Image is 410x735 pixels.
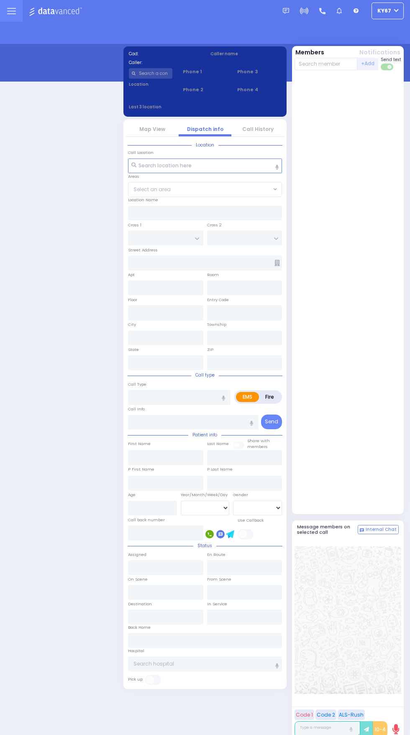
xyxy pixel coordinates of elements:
[187,125,223,133] a: Dispatch info
[128,406,145,412] label: Call Info
[139,125,165,133] a: Map View
[261,415,282,429] button: Send
[377,7,391,15] span: KY67
[128,576,148,582] label: On Scene
[128,492,136,498] label: Age
[207,552,225,558] label: En Route
[193,543,216,549] span: Status
[133,186,171,193] span: Select an area
[259,392,281,402] label: Fire
[128,322,136,328] label: City
[381,63,394,71] label: Turn off text
[381,56,401,63] span: Send text
[207,322,226,328] label: Township
[183,68,227,75] span: Phone 1
[191,372,219,378] span: Call type
[128,247,158,253] label: Street Address
[315,709,336,720] button: Code 2
[238,517,264,523] label: Use Callback
[181,492,230,498] div: Year/Month/Week/Day
[372,3,404,19] button: KY67
[128,601,152,607] label: Destination
[183,86,227,93] span: Phone 2
[128,552,146,558] label: Assigned
[237,86,281,93] span: Phone 4
[128,297,137,303] label: Floor
[128,272,135,278] label: Apt
[242,125,274,133] a: Call History
[207,576,231,582] label: From Scene
[129,51,200,57] label: Cad:
[233,492,248,498] label: Gender
[129,59,200,66] label: Caller:
[129,104,205,110] label: Last 3 location
[207,347,213,353] label: ZIP
[207,441,229,447] label: Last Name
[129,68,173,79] input: Search a contact
[297,524,358,535] h5: Message members on selected call
[207,601,227,607] label: In Service
[358,525,399,534] button: Internal Chat
[192,142,218,148] span: Location
[247,438,270,443] small: Share with
[338,709,365,720] button: ALS-Rush
[128,441,151,447] label: First Name
[128,517,165,523] label: Call back number
[207,272,219,278] label: Room
[128,656,282,671] input: Search hospital
[247,444,268,449] span: members
[128,197,158,203] label: Location Name
[295,709,314,720] button: Code 1
[128,159,282,174] input: Search location here
[128,222,141,228] label: Cross 1
[366,527,397,533] span: Internal Chat
[129,81,173,87] label: Location
[295,58,358,70] input: Search member
[210,51,282,57] label: Caller name
[128,676,143,682] label: Pick up
[29,6,85,16] img: Logo
[128,466,154,472] label: P First Name
[283,8,289,14] img: message.svg
[236,392,259,402] label: EMS
[128,150,154,156] label: Call Location
[207,222,222,228] label: Cross 2
[188,432,221,438] span: Patient info
[360,528,364,533] img: comment-alt.png
[207,466,233,472] label: P Last Name
[128,648,144,654] label: Hospital
[128,347,139,353] label: State
[237,68,281,75] span: Phone 3
[295,48,324,57] button: Members
[359,48,400,57] button: Notifications
[274,260,280,266] span: Other building occupants
[128,625,151,630] label: Back Home
[207,297,229,303] label: Entry Code
[128,174,139,179] label: Areas
[128,382,146,387] label: Call Type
